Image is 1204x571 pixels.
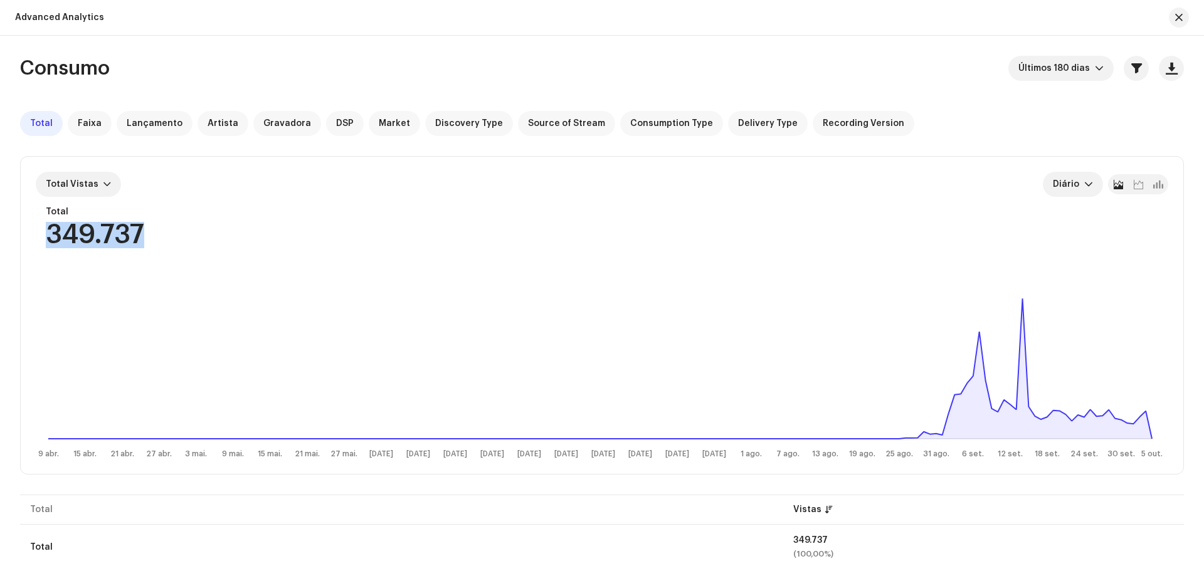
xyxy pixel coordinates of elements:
[776,450,800,458] text: 7 ago.
[1035,450,1060,458] text: 18 set.
[1107,450,1135,458] text: 30 set.
[1018,56,1095,81] span: Últimos 180 dias
[443,450,467,458] text: [DATE]
[998,450,1023,458] text: 12 set.
[1095,56,1104,81] div: dropdown trigger
[263,118,311,128] span: Gravadora
[702,450,726,458] text: [DATE]
[480,450,504,458] text: [DATE]
[849,450,875,458] text: 19 ago.
[793,536,1174,545] div: 349.737
[1053,172,1084,197] span: Diário
[369,450,393,458] text: [DATE]
[812,450,838,458] text: 13 ago.
[528,118,605,128] span: Source of Stream
[923,450,949,458] text: 31 ago.
[630,118,713,128] span: Consumption Type
[379,118,410,128] span: Market
[435,118,503,128] span: Discovery Type
[793,550,1174,558] div: (100,00%)
[738,118,798,128] span: Delivery Type
[665,450,689,458] text: [DATE]
[208,118,238,128] span: Artista
[258,450,282,458] text: 15 mai.
[591,450,615,458] text: [DATE]
[885,450,913,458] text: 25 ago.
[628,450,652,458] text: [DATE]
[962,450,984,458] text: 6 set.
[1084,172,1093,197] div: dropdown trigger
[222,450,244,458] text: 9 mai.
[1141,450,1163,458] text: 5 out.
[554,450,578,458] text: [DATE]
[1070,450,1098,458] text: 24 set.
[330,450,357,458] text: 27 mai.
[336,118,354,128] span: DSP
[741,450,762,458] text: 1 ago.
[295,450,320,458] text: 21 mai.
[517,450,541,458] text: [DATE]
[406,450,430,458] text: [DATE]
[823,118,904,128] span: Recording Version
